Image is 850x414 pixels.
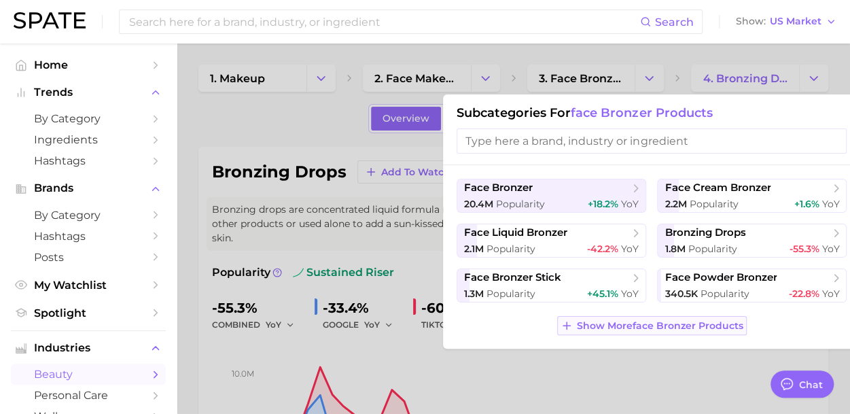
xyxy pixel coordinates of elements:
span: 1.3m [464,288,484,300]
span: beauty [34,368,143,381]
a: Hashtags [11,150,166,171]
span: -22.8% [788,288,819,300]
span: 20.4m [464,198,493,210]
a: Ingredients [11,129,166,150]
span: Brands [34,182,143,194]
span: by Category [34,112,143,125]
span: personal care [34,389,143,402]
button: Show Moreface bronzer products [557,316,747,335]
span: 2.2m [665,198,686,210]
a: Hashtags [11,226,166,247]
span: Hashtags [34,230,143,243]
a: Posts [11,247,166,268]
span: -55.3% [789,243,819,255]
button: Trends [11,82,166,103]
span: +45.1% [587,288,618,300]
span: Posts [34,251,143,264]
span: Popularity [689,198,738,210]
span: YoY [621,288,639,300]
span: +18.2% [588,198,618,210]
span: face bronzer products [571,105,712,120]
button: Brands [11,178,166,199]
span: +1.6% [794,198,819,210]
span: Industries [34,342,143,354]
span: 1.8m [665,243,685,255]
span: bronzing drops [665,226,745,239]
a: Home [11,54,166,75]
a: by Category [11,205,166,226]
span: Ingredients [34,133,143,146]
button: face cream bronzer2.2m Popularity+1.6% YoY [657,179,847,213]
span: face liquid bronzer [464,226,567,239]
a: personal care [11,385,166,406]
span: 2.1m [464,243,484,255]
button: bronzing drops1.8m Popularity-55.3% YoY [657,224,847,258]
span: YoY [821,198,839,210]
a: Spotlight [11,303,166,324]
span: Popularity [486,243,535,255]
span: Spotlight [34,307,143,320]
span: US Market [770,18,821,25]
span: YoY [621,198,639,210]
button: face bronzer stick1.3m Popularity+45.1% YoY [457,269,646,303]
span: Search [655,16,694,29]
input: Search here for a brand, industry, or ingredient [128,10,640,33]
span: Popularity [486,288,535,300]
span: Popularity [700,288,749,300]
img: SPATE [14,12,86,29]
span: Hashtags [34,154,143,167]
a: My Watchlist [11,275,166,296]
span: YoY [821,243,839,255]
button: face liquid bronzer2.1m Popularity-42.2% YoY [457,224,646,258]
a: by Category [11,108,166,129]
span: face bronzer [464,182,533,194]
h1: Subcategories for [457,105,847,120]
span: YoY [821,288,839,300]
span: My Watchlist [34,279,143,292]
button: face bronzer20.4m Popularity+18.2% YoY [457,179,646,213]
span: Home [34,58,143,71]
span: 340.5k [665,288,697,300]
a: beauty [11,364,166,385]
span: face cream bronzer [665,182,771,194]
span: Trends [34,86,143,99]
span: face powder bronzer [665,271,777,284]
span: -42.2% [587,243,618,255]
span: face bronzer stick [464,271,561,284]
span: Popularity [496,198,545,210]
span: Show More face bronzer products [577,320,743,332]
span: by Category [34,209,143,222]
span: Popularity [688,243,737,255]
span: YoY [621,243,639,255]
button: Industries [11,338,166,358]
span: Show [736,18,766,25]
button: face powder bronzer340.5k Popularity-22.8% YoY [657,269,847,303]
button: ShowUS Market [732,13,840,31]
input: Type here a brand, industry or ingredient [457,128,847,154]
